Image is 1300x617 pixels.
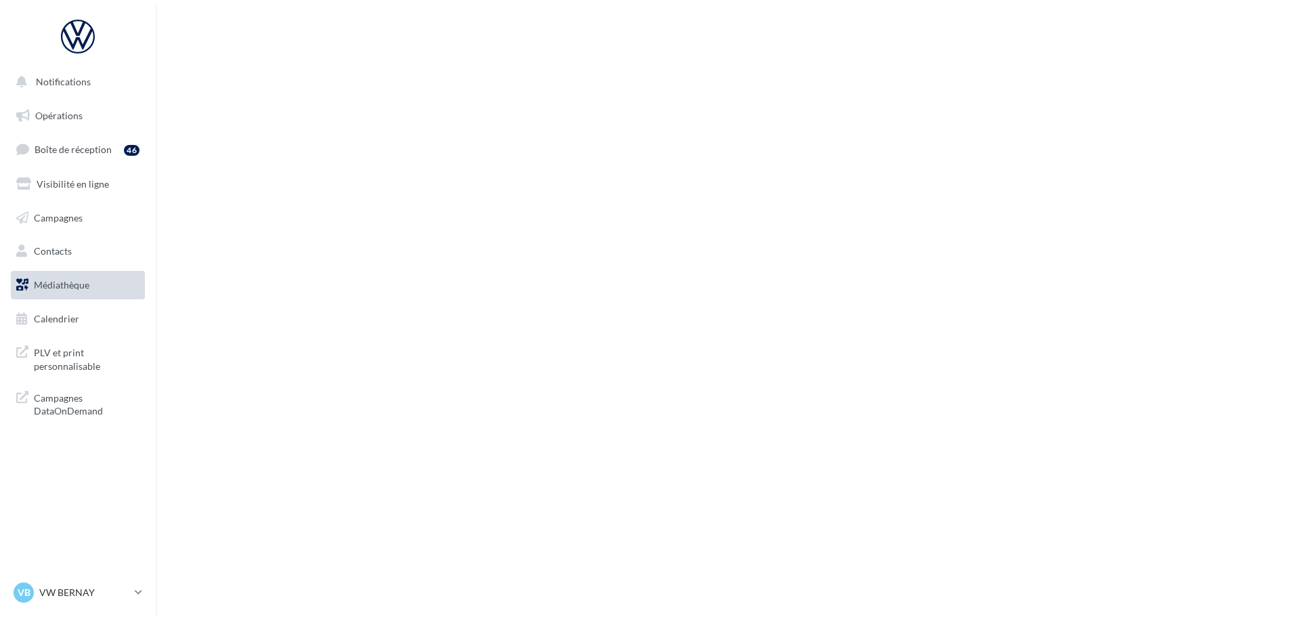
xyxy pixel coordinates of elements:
[35,110,83,121] span: Opérations
[8,102,148,130] a: Opérations
[8,338,148,378] a: PLV et print personnalisable
[8,135,148,164] a: Boîte de réception46
[124,145,139,156] div: 46
[8,383,148,423] a: Campagnes DataOnDemand
[34,279,89,291] span: Médiathèque
[34,389,139,418] span: Campagnes DataOnDemand
[34,313,79,324] span: Calendrier
[34,211,83,223] span: Campagnes
[8,305,148,333] a: Calendrier
[34,343,139,373] span: PLV et print personnalisable
[8,204,148,232] a: Campagnes
[36,76,91,87] span: Notifications
[8,237,148,265] a: Contacts
[8,271,148,299] a: Médiathèque
[37,178,109,190] span: Visibilité en ligne
[11,580,145,605] a: VB VW BERNAY
[18,586,30,599] span: VB
[8,170,148,198] a: Visibilité en ligne
[35,144,112,155] span: Boîte de réception
[8,68,142,96] button: Notifications
[34,245,72,257] span: Contacts
[39,586,129,599] p: VW BERNAY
